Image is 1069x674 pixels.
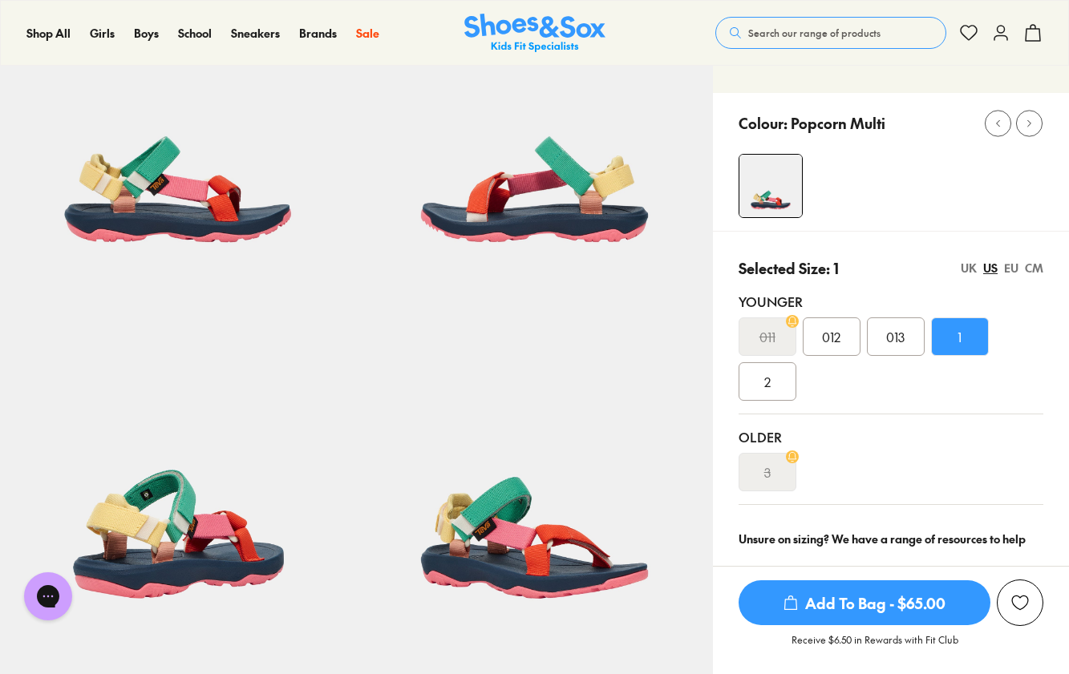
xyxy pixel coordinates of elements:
div: EU [1004,260,1018,276]
span: 1 [958,327,962,346]
a: Girls [90,25,115,42]
span: 012 [822,327,840,346]
span: 2 [764,372,771,391]
div: Younger [739,292,1043,311]
s: 3 [764,462,771,482]
span: Add To Bag - $65.00 [739,580,990,625]
p: Selected Size: 1 [739,257,839,279]
a: School [178,25,212,42]
div: Unsure on sizing? We have a range of resources to help [739,531,1043,547]
span: Shop All [26,25,71,41]
span: Sale [356,25,379,41]
span: Search our range of products [748,26,881,40]
span: Boys [134,25,159,41]
a: Shop All [26,25,71,42]
button: Add to Wishlist [997,579,1043,626]
span: Girls [90,25,115,41]
img: 4-503128_1 [739,155,802,217]
p: Colour: [739,112,788,134]
button: Search our range of products [715,17,946,49]
s: 011 [759,327,775,346]
p: Popcorn Multi [791,112,885,134]
span: Sneakers [231,25,280,41]
button: Add To Bag - $65.00 [739,579,990,626]
a: Shoes & Sox [464,14,605,53]
div: US [983,260,998,276]
div: CM [1025,260,1043,276]
div: UK [961,260,977,276]
span: Brands [299,25,337,41]
a: Sale [356,25,379,42]
img: SNS_Logo_Responsive.svg [464,14,605,53]
div: Older [739,427,1043,446]
img: 7-503131_1 [356,288,712,644]
a: Brands [299,25,337,42]
span: School [178,25,212,41]
a: Sneakers [231,25,280,42]
a: Boys [134,25,159,42]
iframe: Gorgias live chat messenger [16,567,80,626]
span: 013 [886,327,905,346]
p: Receive $6.50 in Rewards with Fit Club [792,632,958,661]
